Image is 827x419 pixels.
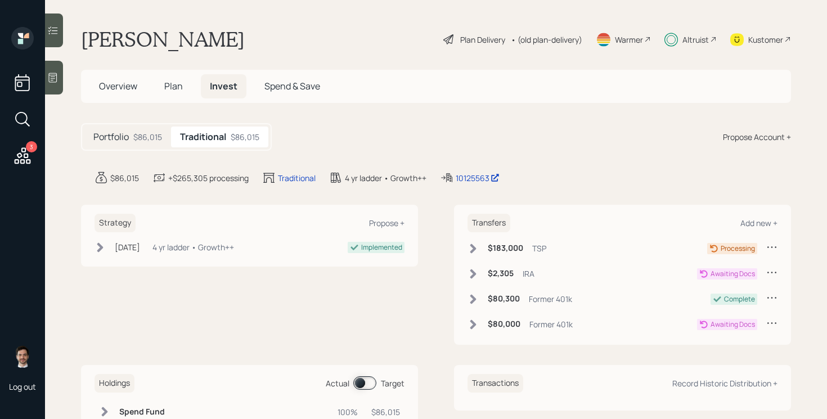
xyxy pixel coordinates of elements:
div: [DATE] [115,241,140,253]
div: 4 yr ladder • Growth++ [152,241,234,253]
span: Invest [210,80,237,92]
h6: $80,000 [488,319,520,329]
h6: $80,300 [488,294,520,304]
div: Actual [326,377,349,389]
div: Altruist [682,34,709,46]
h6: Strategy [95,214,136,232]
div: Target [381,377,404,389]
div: Former 401k [529,318,573,330]
div: 4 yr ladder • Growth++ [345,172,426,184]
div: Awaiting Docs [711,269,755,279]
div: Processing [721,244,755,254]
div: Warmer [615,34,643,46]
div: Plan Delivery [460,34,505,46]
h1: [PERSON_NAME] [81,27,245,52]
div: 100% [338,406,358,418]
div: IRA [523,268,534,280]
div: Log out [9,381,36,392]
div: Kustomer [748,34,783,46]
span: Plan [164,80,183,92]
div: Traditional [278,172,316,184]
div: Record Historic Distribution + [672,378,777,389]
span: Overview [99,80,137,92]
div: Complete [724,294,755,304]
div: • (old plan-delivery) [511,34,582,46]
div: 3 [26,141,37,152]
h5: Portfolio [93,132,129,142]
div: Add new + [740,218,777,228]
h6: $183,000 [488,244,523,253]
div: $86,015 [231,131,259,143]
div: $86,015 [110,172,139,184]
h6: Spend Fund [119,407,173,417]
img: jonah-coleman-headshot.png [11,345,34,368]
div: Former 401k [529,293,572,305]
h5: Traditional [180,132,226,142]
h6: $2,305 [488,269,514,278]
div: Implemented [361,242,402,253]
div: +$265,305 processing [168,172,249,184]
h6: Transfers [468,214,510,232]
h6: Transactions [468,374,523,393]
div: Propose + [369,218,404,228]
span: Spend & Save [264,80,320,92]
div: TSP [532,242,546,254]
div: Propose Account + [723,131,791,143]
div: Awaiting Docs [711,319,755,330]
h6: Holdings [95,374,134,393]
div: 10125563 [456,172,500,184]
div: $86,015 [133,131,162,143]
div: $86,015 [371,406,400,418]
